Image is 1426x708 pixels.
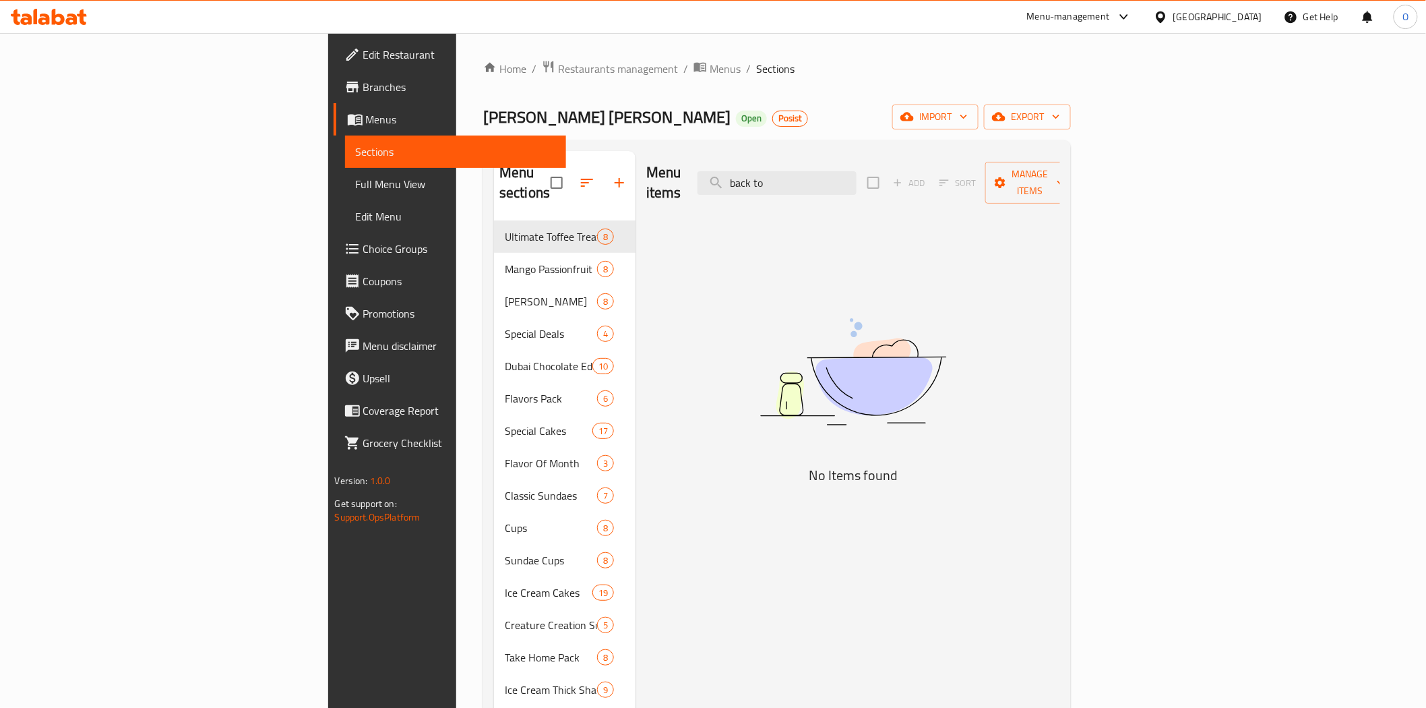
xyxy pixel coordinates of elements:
a: Edit Menu [345,200,566,233]
span: Menus [710,61,741,77]
span: 6 [598,392,613,405]
div: items [592,423,614,439]
img: dish.svg [685,283,1022,461]
span: Classic Sundaes [505,488,597,504]
div: Special Deals4 [494,318,635,350]
span: Take Home Pack [505,649,597,666]
span: 4 [598,328,613,341]
div: items [597,293,614,309]
span: Special Deals [505,326,597,342]
span: Posist [773,113,807,124]
div: Sundae Cups8 [494,544,635,577]
div: items [597,552,614,568]
div: items [592,585,614,601]
span: Promotions [363,305,555,322]
div: Open [736,111,767,127]
span: 8 [598,554,613,567]
div: items [597,617,614,633]
span: Edit Restaurant [363,47,555,63]
span: Flavor Of Month [505,455,597,471]
span: Ultimate Toffee Treat [505,229,597,245]
span: Branches [363,79,555,95]
div: Cups8 [494,512,635,544]
span: Menu disclaimer [363,338,555,354]
span: Menus [366,111,555,127]
div: Creature Creation Sundaes5 [494,609,635,641]
a: Grocery Checklist [334,427,566,459]
span: Sort sections [571,167,603,199]
div: Ice Cream Cakes19 [494,577,635,609]
div: Flavor Of Month3 [494,447,635,479]
a: Menu disclaimer [334,330,566,362]
span: Get support on: [335,495,397,512]
span: Mango Passionfruit [505,261,597,277]
div: items [592,358,614,374]
span: Creature Creation Sundaes [505,617,597,633]
div: Dubai Chocolate Edition [505,358,592,374]
span: Choice Groups [363,241,555,257]
li: / [683,61,688,77]
span: Special Cakes [505,423,592,439]
span: 8 [598,231,613,243]
div: Take Home Pack8 [494,641,635,674]
span: Sections [356,144,555,160]
div: items [597,520,614,536]
nav: breadcrumb [483,60,1071,78]
span: O [1402,9,1408,24]
h2: Menu items [646,163,681,203]
a: Upsell [334,362,566,394]
a: Choice Groups [334,233,566,265]
div: [GEOGRAPHIC_DATA] [1173,9,1262,24]
span: [PERSON_NAME] [505,293,597,309]
span: Add item [888,173,931,194]
span: 10 [593,360,613,373]
div: Ice Cream Thick Shakes9 [494,674,635,706]
div: items [597,488,614,504]
div: Dubai Chocolate Edition10 [494,350,635,382]
h5: No Items found [685,465,1022,486]
li: / [746,61,751,77]
a: Coverage Report [334,394,566,427]
span: 8 [598,651,613,664]
span: 17 [593,425,613,438]
span: 7 [598,490,613,502]
span: Flavors Pack [505,390,597,407]
a: Promotions [334,297,566,330]
div: items [597,229,614,245]
div: items [597,649,614,666]
button: Manage items [985,162,1076,204]
div: Churros Sundae [505,293,597,309]
div: items [597,682,614,698]
a: Branches [334,71,566,103]
div: items [597,390,614,407]
div: Ultimate Toffee Treat8 [494,220,635,253]
div: items [597,326,614,342]
span: Version: [335,472,368,490]
button: export [984,105,1071,129]
span: Sundae Cups [505,552,597,568]
a: Menus [693,60,741,78]
span: 1.0.0 [370,472,391,490]
span: 5 [598,619,613,632]
span: import [903,109,968,125]
div: items [597,261,614,277]
input: search [697,171,857,195]
span: Sections [756,61,795,77]
span: Select section first [931,173,985,194]
a: Coupons [334,265,566,297]
span: Ice Cream Cakes [505,585,592,601]
div: Mango Passionfruit8 [494,253,635,285]
span: Coupons [363,273,555,289]
span: Ice Cream Thick Shakes [505,682,597,698]
a: Edit Restaurant [334,38,566,71]
a: Support.OpsPlatform [335,508,421,526]
div: items [597,455,614,471]
span: export [995,109,1060,125]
